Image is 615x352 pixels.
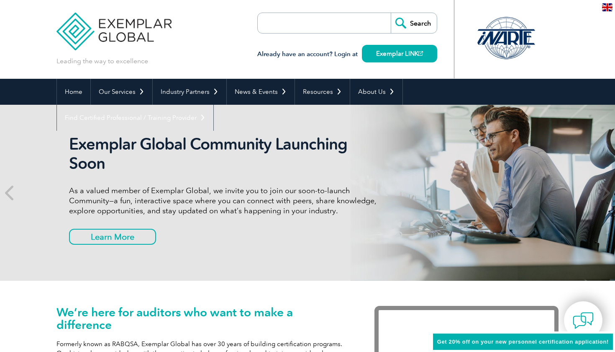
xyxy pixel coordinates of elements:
[57,79,90,105] a: Home
[362,45,437,62] a: Exemplar LINK
[56,306,349,331] h1: We’re here for auditors who want to make a difference
[69,186,383,216] p: As a valued member of Exemplar Global, we invite you to join our soon-to-launch Community—a fun, ...
[437,339,609,345] span: Get 20% off on your new personnel certification application!
[153,79,226,105] a: Industry Partners
[350,79,402,105] a: About Us
[56,57,148,66] p: Leading the way to excellence
[257,49,437,60] h3: Already have an account? Login at
[418,51,423,56] img: open_square.png
[69,135,383,173] h2: Exemplar Global Community Launching Soon
[57,105,213,131] a: Find Certified Professional / Training Provider
[69,229,156,245] a: Learn More
[91,79,152,105] a: Our Services
[295,79,350,105] a: Resources
[227,79,295,105] a: News & Events
[573,310,594,331] img: contact-chat.png
[602,3,612,11] img: en
[391,13,437,33] input: Search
